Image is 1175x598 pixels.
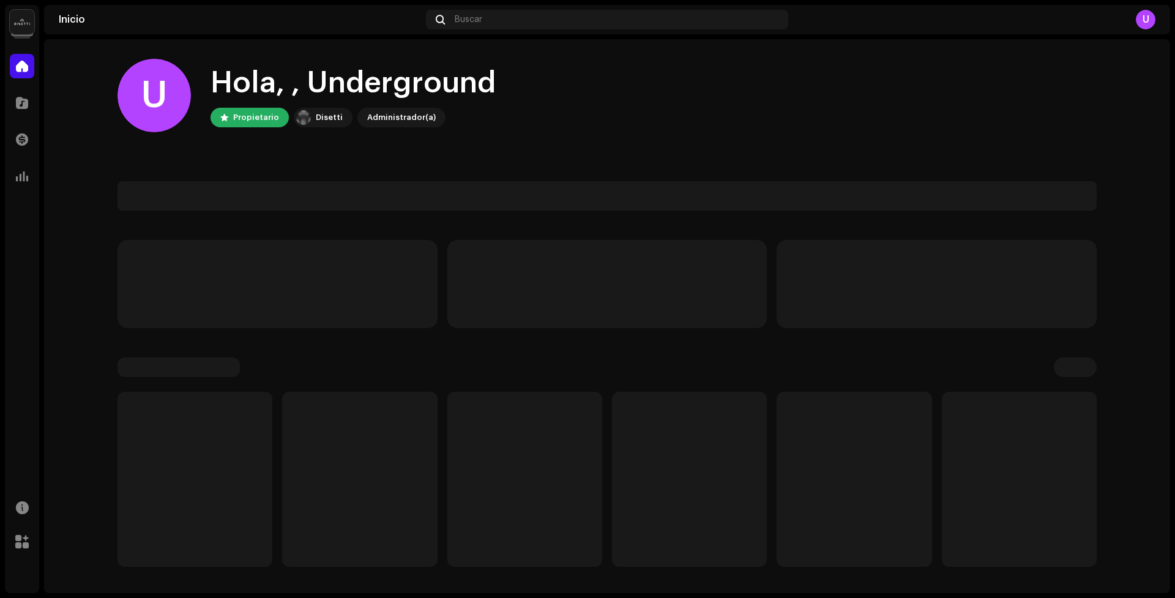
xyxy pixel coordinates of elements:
[1136,10,1155,29] div: U
[59,15,421,24] div: Inicio
[10,10,34,34] img: 02a7c2d3-3c89-4098-b12f-2ff2945c95ee
[455,15,482,24] span: Buscar
[117,59,191,132] div: U
[211,64,496,103] div: Hola, , Underground
[296,110,311,125] img: 02a7c2d3-3c89-4098-b12f-2ff2945c95ee
[316,110,343,125] div: Disetti
[367,110,436,125] div: Administrador(a)
[233,110,279,125] div: Propietario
